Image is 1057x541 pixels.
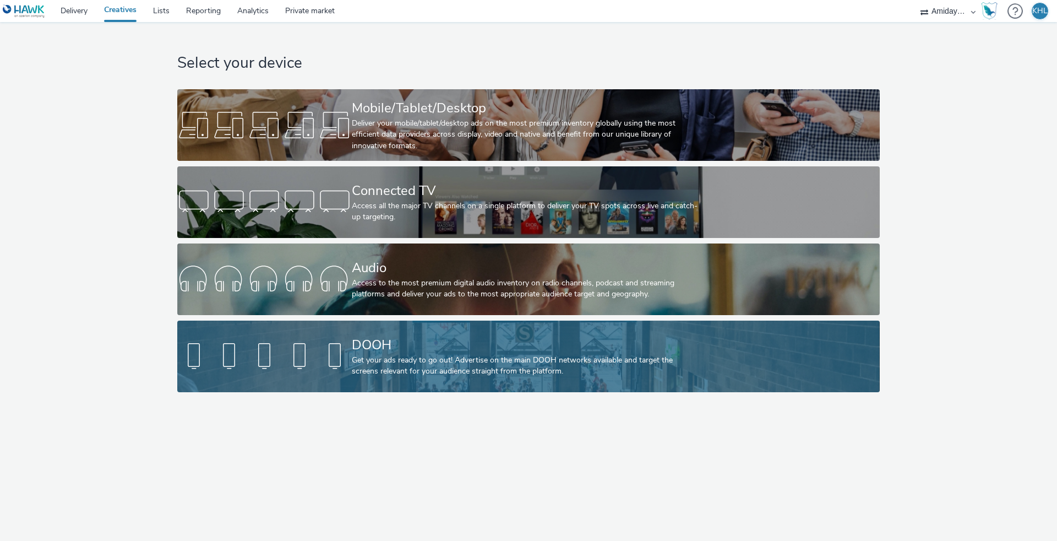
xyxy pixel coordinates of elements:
div: Connected TV [352,181,701,201]
img: undefined Logo [3,4,45,18]
div: Audio [352,258,701,278]
div: DOOH [352,336,701,355]
div: Access all the major TV channels on a single platform to deliver your TV spots across live and ca... [352,201,701,223]
div: KHL [1032,3,1048,19]
div: Get your ads ready to go out! Advertise on the main DOOH networks available and target the screen... [352,355,701,377]
a: AudioAccess to the most premium digital audio inventory on radio channels, podcast and streaming ... [177,244,879,315]
a: Connected TVAccess all the major TV channels on a single platform to deliver your TV spots across... [177,166,879,238]
a: Mobile/Tablet/DesktopDeliver your mobile/tablet/desktop ads on the most premium inventory globall... [177,89,879,161]
img: Hawk Academy [981,2,998,20]
div: Access to the most premium digital audio inventory on radio channels, podcast and streaming platf... [352,278,701,300]
a: DOOHGet your ads ready to go out! Advertise on the main DOOH networks available and target the sc... [177,321,879,392]
a: Hawk Academy [981,2,1002,20]
h1: Select your device [177,53,879,74]
div: Deliver your mobile/tablet/desktop ads on the most premium inventory globally using the most effi... [352,118,701,152]
div: Mobile/Tablet/Desktop [352,99,701,118]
